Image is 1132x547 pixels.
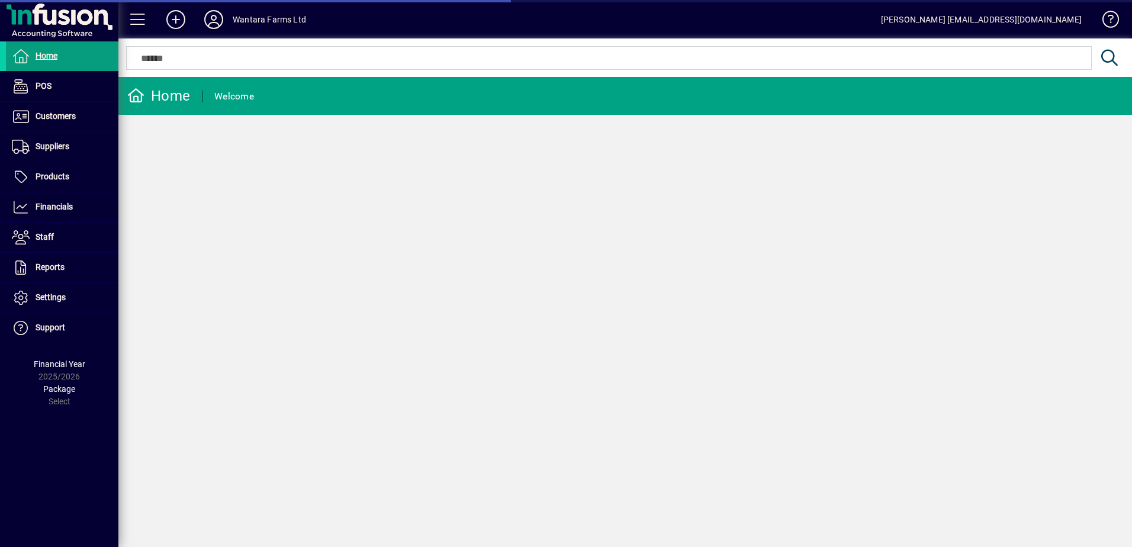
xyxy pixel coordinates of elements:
[6,192,118,222] a: Financials
[36,232,54,242] span: Staff
[233,10,306,29] div: Wantara Farms Ltd
[6,283,118,313] a: Settings
[36,51,57,60] span: Home
[1094,2,1117,41] a: Knowledge Base
[195,9,233,30] button: Profile
[36,323,65,332] span: Support
[36,141,69,151] span: Suppliers
[36,172,69,181] span: Products
[214,87,254,106] div: Welcome
[6,313,118,343] a: Support
[881,10,1082,29] div: [PERSON_NAME] [EMAIL_ADDRESS][DOMAIN_NAME]
[36,262,65,272] span: Reports
[36,81,52,91] span: POS
[36,292,66,302] span: Settings
[6,132,118,162] a: Suppliers
[36,202,73,211] span: Financials
[43,384,75,394] span: Package
[127,86,190,105] div: Home
[6,72,118,101] a: POS
[157,9,195,30] button: Add
[6,162,118,192] a: Products
[6,102,118,131] a: Customers
[34,359,85,369] span: Financial Year
[6,253,118,282] a: Reports
[36,111,76,121] span: Customers
[6,223,118,252] a: Staff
